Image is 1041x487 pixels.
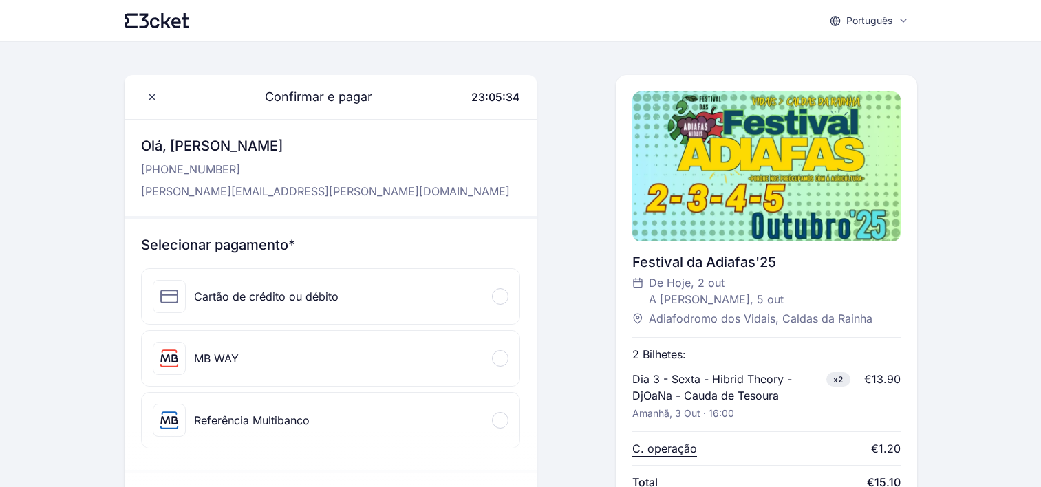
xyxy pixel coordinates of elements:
[846,14,892,28] p: Português
[194,350,239,367] div: MB WAY
[471,90,520,104] span: 23:05:34
[248,87,372,107] span: Confirmar e pagar
[632,407,734,420] p: Amanhã, 3 out · 16:00
[632,346,686,362] p: 2 Bilhetes:
[141,235,520,255] h3: Selecionar pagamento*
[649,310,872,327] span: Adiafodromo dos Vidais, Caldas da Rainha
[141,136,510,155] h3: Olá, [PERSON_NAME]
[871,440,901,457] div: €1.20
[632,440,697,457] p: C. operação
[649,274,784,307] span: De Hoje, 2 out A [PERSON_NAME], 5 out
[864,371,901,387] div: €13.90
[141,161,510,177] p: [PHONE_NUMBER]
[826,372,850,387] span: x2
[194,288,339,305] div: Cartão de crédito ou débito
[632,252,901,272] div: Festival da Adiafas'25
[194,412,310,429] div: Referência Multibanco
[141,183,510,199] p: [PERSON_NAME][EMAIL_ADDRESS][PERSON_NAME][DOMAIN_NAME]
[632,371,821,404] p: Dia 3 - Sexta - Hibrid Theory - DjOaNa - Cauda de Tesoura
